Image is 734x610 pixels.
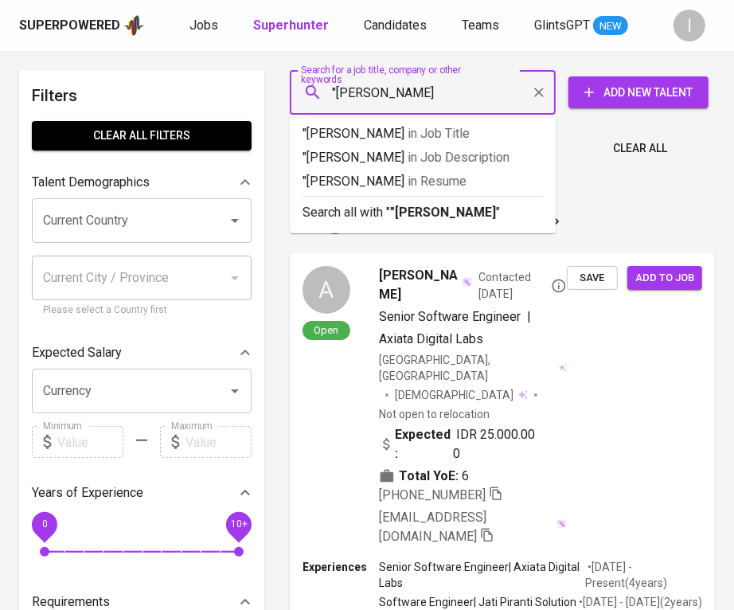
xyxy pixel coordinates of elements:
p: Please select a Country first [43,303,240,319]
p: Years of Experience [32,483,143,502]
p: • [DATE] - Present ( 4 years ) [585,559,702,591]
div: [GEOGRAPHIC_DATA], [GEOGRAPHIC_DATA] [379,352,567,384]
img: magic_wand.svg [556,519,567,530]
a: Superpoweredapp logo [19,14,145,37]
span: in Job Title [408,126,470,141]
span: in Job Description [408,150,510,165]
span: NEW [593,18,628,34]
span: [PHONE_NUMBER] [379,487,486,502]
span: Clear All filters [45,126,239,146]
span: Jobs [189,18,218,33]
div: Talent Demographics [32,166,252,198]
span: Clear All [613,139,667,158]
p: "[PERSON_NAME] [303,172,543,191]
p: Experiences [303,559,379,575]
p: Talent Demographics [32,173,150,192]
b: Superhunter [253,18,329,33]
button: Open [224,209,246,232]
div: Expected Salary [32,337,252,369]
div: I [673,10,705,41]
span: | [527,307,531,327]
button: Add New Talent [568,76,709,108]
span: Add to job [635,269,694,287]
button: Save [567,266,618,291]
span: [PERSON_NAME] [379,266,460,304]
svg: By Batam recruiter [551,278,567,294]
img: app logo [123,14,145,37]
div: A [303,266,350,314]
span: GlintsGPT [534,18,590,33]
b: Total YoE: [399,467,459,486]
div: Superpowered [19,17,120,35]
a: Superhunter [253,16,332,36]
p: • [DATE] - [DATE] ( 2 years ) [576,594,702,610]
p: Expected Salary [32,343,122,362]
img: magic_wand.svg [462,277,472,287]
button: Clear [528,81,550,104]
b: "[PERSON_NAME] [390,205,496,220]
div: IDR 25.000.000 [379,425,541,463]
span: Teams [462,18,499,33]
span: Candidates [364,18,427,33]
button: Go to next page [544,209,569,234]
div: Years of Experience [32,477,252,509]
button: Add to job [627,266,702,291]
span: Save [575,269,610,287]
span: 0 [41,519,47,530]
p: Software Engineer | Jati Piranti Solution [379,594,576,610]
a: Jobs [189,16,221,36]
span: Senior Software Engineer [379,309,521,324]
a: Teams [462,16,502,36]
h6: Filters [32,83,252,108]
button: Open [224,380,246,402]
input: Value [57,426,123,458]
a: GlintsGPT NEW [534,16,628,36]
p: Not open to relocation [379,406,490,422]
span: in Resume [408,174,467,189]
span: Add New Talent [581,83,696,103]
p: Senior Software Engineer | Axiata Digital Labs [379,559,585,591]
span: 10+ [230,519,247,530]
span: Contacted [DATE] [478,269,567,301]
span: Open [308,323,346,337]
input: Value [185,426,252,458]
span: [DEMOGRAPHIC_DATA] [395,387,516,403]
p: "[PERSON_NAME] [303,148,543,167]
button: Clear All filters [32,121,252,151]
a: Candidates [364,16,430,36]
p: "[PERSON_NAME] [303,124,543,143]
span: Axiata Digital Labs [379,331,483,346]
span: [EMAIL_ADDRESS][DOMAIN_NAME] [379,510,486,544]
span: 6 [462,467,469,486]
p: Search all with " " [303,203,543,222]
button: Clear All [607,134,673,163]
b: Expected: [395,425,453,463]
